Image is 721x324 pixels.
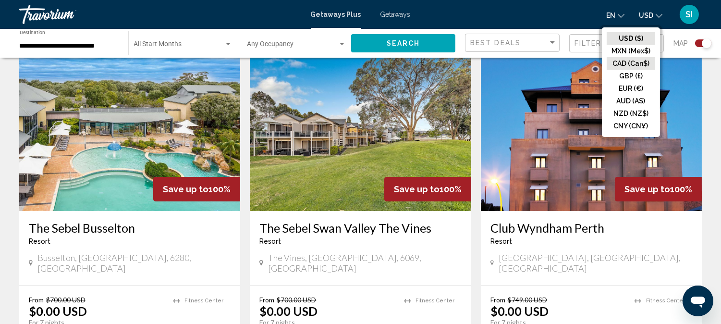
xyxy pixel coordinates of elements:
span: Save up to [624,184,670,194]
button: Search [351,34,455,52]
button: CAD (Can$) [607,57,655,70]
iframe: Button to launch messaging window [683,286,713,316]
mat-select: Sort by [470,39,557,47]
button: Change currency [639,8,662,22]
span: $749.00 USD [508,296,547,304]
span: From [259,296,274,304]
button: User Menu [677,4,702,25]
a: Getaways [380,11,411,18]
span: From [490,296,505,304]
button: Filter [569,34,664,53]
span: Search [387,40,420,48]
img: ii_vne1.jpg [250,57,471,211]
span: Fitness Center [646,298,685,304]
div: 100% [153,177,240,201]
span: Fitness Center [415,298,454,304]
p: $0.00 USD [29,304,87,318]
div: 100% [384,177,471,201]
span: Resort [29,237,50,245]
span: Fitness Center [184,298,223,304]
a: The Sebel Swan Valley The Vines [259,221,461,235]
a: The Sebel Busselton [29,221,231,235]
button: USD ($) [607,32,655,45]
span: Resort [259,237,281,245]
img: ii_bub1.jpg [19,57,240,211]
div: 100% [615,177,702,201]
span: Busselton, [GEOGRAPHIC_DATA], 6280, [GEOGRAPHIC_DATA] [37,252,231,274]
button: MXN (Mex$) [607,45,655,57]
a: Club Wyndham Perth [490,221,692,235]
p: $0.00 USD [490,304,549,318]
a: Getaways Plus [311,11,361,18]
span: Save up to [394,184,440,194]
span: $700.00 USD [46,296,86,304]
img: A374E01X.jpg [481,57,702,211]
span: SI [686,10,693,19]
span: [GEOGRAPHIC_DATA], [GEOGRAPHIC_DATA], [GEOGRAPHIC_DATA] [499,252,692,274]
span: From [29,296,44,304]
button: GBP (£) [607,70,655,82]
button: AUD (A$) [607,95,655,107]
button: EUR (€) [607,82,655,95]
span: $700.00 USD [277,296,316,304]
a: Travorium [19,5,301,24]
span: USD [639,12,653,19]
span: Best Deals [470,39,521,47]
button: NZD (NZ$) [607,107,655,120]
p: $0.00 USD [259,304,318,318]
button: Change language [606,8,624,22]
span: Map [673,37,688,50]
span: The Vines, [GEOGRAPHIC_DATA], 6069, [GEOGRAPHIC_DATA] [268,252,461,274]
span: Resort [490,237,512,245]
button: CNY (CN¥) [607,120,655,132]
span: en [606,12,615,19]
span: Filters [574,39,607,47]
span: Save up to [163,184,208,194]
